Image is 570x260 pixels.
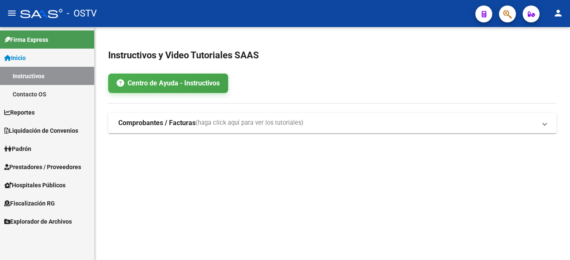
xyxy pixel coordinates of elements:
[4,181,65,190] span: Hospitales Públicos
[196,118,303,128] span: (haga click aquí para ver los tutoriales)
[4,53,26,63] span: Inicio
[541,231,562,252] iframe: Intercom live chat
[108,47,556,63] h2: Instructivos y Video Tutoriales SAAS
[4,108,35,117] span: Reportes
[4,162,81,172] span: Prestadores / Proveedores
[67,4,97,23] span: - OSTV
[4,35,48,44] span: Firma Express
[553,8,563,18] mat-icon: person
[108,113,556,133] mat-expansion-panel-header: Comprobantes / Facturas(haga click aquí para ver los tutoriales)
[4,199,55,208] span: Fiscalización RG
[4,217,72,226] span: Explorador de Archivos
[7,8,17,18] mat-icon: menu
[118,118,196,128] strong: Comprobantes / Facturas
[4,126,78,135] span: Liquidación de Convenios
[4,144,31,153] span: Padrón
[108,74,228,93] a: Centro de Ayuda - Instructivos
